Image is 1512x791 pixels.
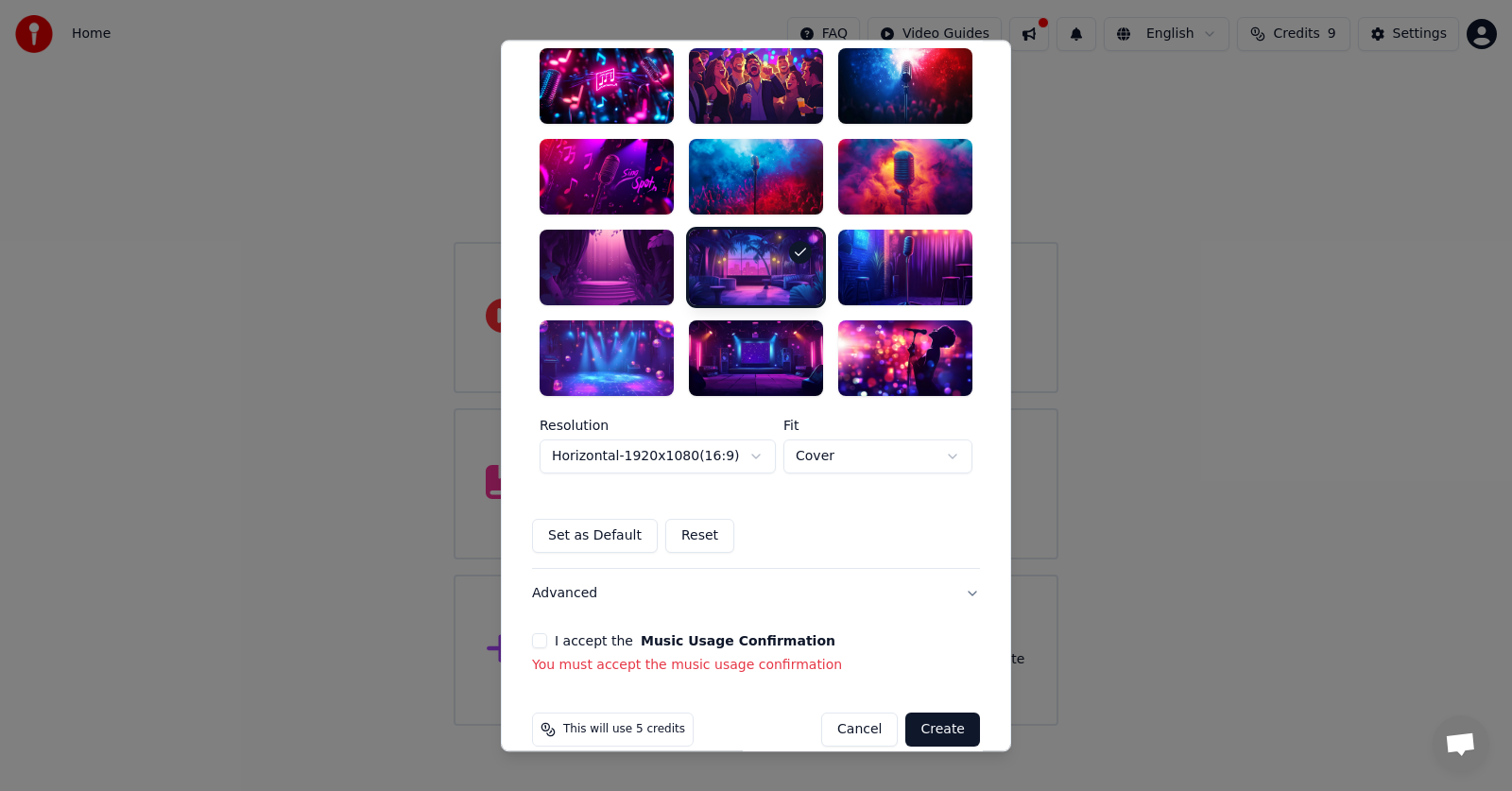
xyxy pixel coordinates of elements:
button: Set as Default [532,519,658,553]
button: Advanced [532,569,980,618]
label: Resolution [540,419,776,432]
label: Fit [783,419,972,432]
p: You must accept the music usage confirmation [532,656,980,675]
button: Create [905,713,980,747]
div: VideoCustomize Karaoke Video: Use Image, Video, or Color [532,4,980,569]
button: Cancel [821,713,898,747]
label: I accept the [555,634,835,647]
span: This will use 5 credits [563,722,685,737]
button: I accept the [641,634,835,647]
button: Reset [665,519,734,553]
